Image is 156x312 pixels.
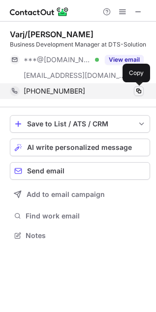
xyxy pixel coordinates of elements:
span: Find work email [26,212,146,220]
span: [PHONE_NUMBER] [24,87,85,96]
button: Reveal Button [105,55,144,65]
span: Notes [26,231,146,240]
span: [EMAIL_ADDRESS][DOMAIN_NAME] [24,71,126,80]
button: Find work email [10,209,150,223]
button: save-profile-one-click [10,115,150,133]
button: AI write personalized message [10,139,150,156]
span: AI write personalized message [27,144,132,151]
div: Business Development Manager at DTS-Solution [10,40,150,49]
button: Send email [10,162,150,180]
img: ContactOut v5.3.10 [10,6,69,18]
span: Send email [27,167,64,175]
button: Add to email campaign [10,186,150,203]
div: Varj/[PERSON_NAME] [10,29,94,39]
span: ***@[DOMAIN_NAME] [24,55,92,64]
span: Add to email campaign [27,191,105,198]
div: Save to List / ATS / CRM [27,120,133,128]
button: Notes [10,229,150,242]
